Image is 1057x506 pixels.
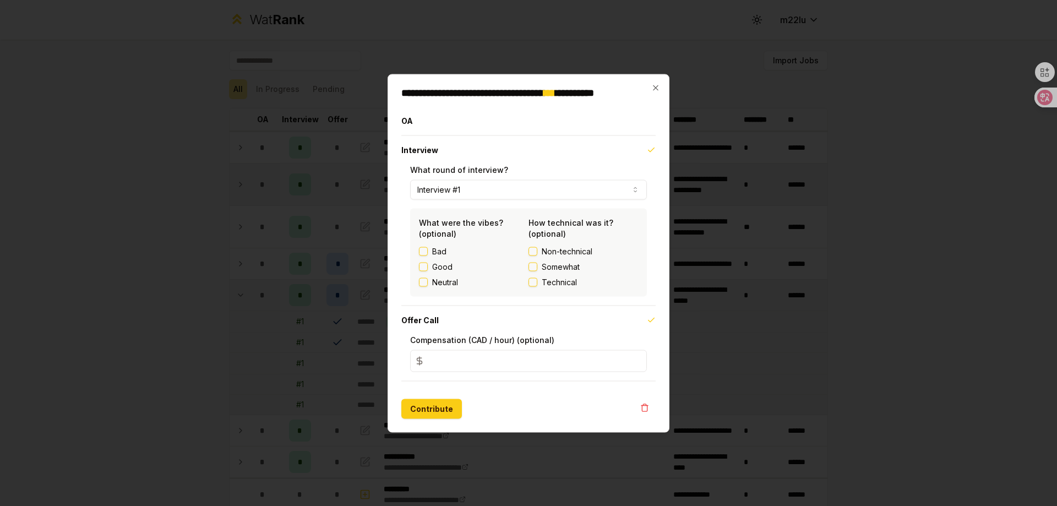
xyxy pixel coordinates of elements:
label: Bad [432,246,446,257]
label: How technical was it? (optional) [528,217,613,238]
button: Non-technical [528,247,537,255]
label: Compensation (CAD / hour) (optional) [410,335,554,344]
button: OA [401,106,656,135]
label: What round of interview? [410,165,508,174]
button: Somewhat [528,262,537,271]
div: Interview [401,164,656,305]
label: Good [432,261,453,272]
button: Interview [401,135,656,164]
button: Contribute [401,399,462,418]
span: Technical [542,276,577,287]
span: Non-technical [542,246,592,257]
div: Offer Call [401,334,656,380]
button: Offer Call [401,306,656,334]
span: Somewhat [542,261,580,272]
button: Technical [528,278,537,286]
label: What were the vibes? (optional) [419,217,503,238]
label: Neutral [432,276,458,287]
